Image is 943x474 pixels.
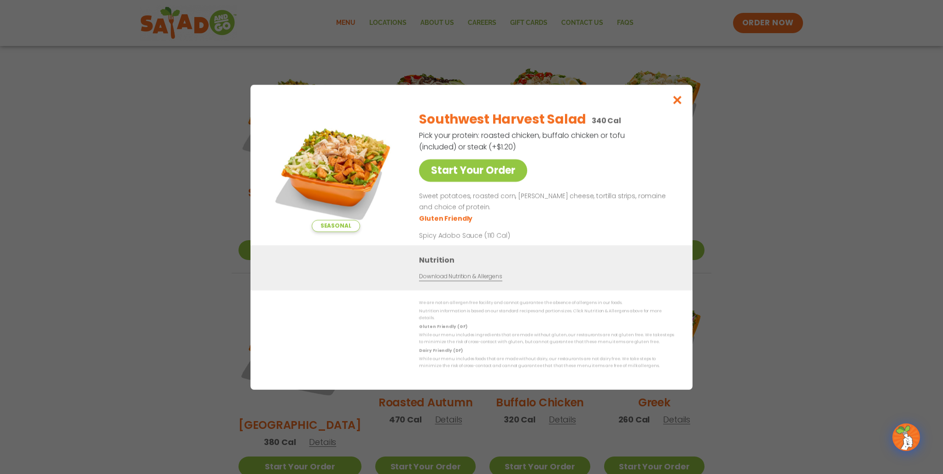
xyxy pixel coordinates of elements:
a: Start Your Order [419,159,527,182]
img: Featured product photo for Southwest Harvest Salad [271,103,400,232]
span: Seasonal [312,220,360,232]
button: Close modal [663,85,693,116]
p: While our menu includes ingredients that are made without gluten, our restaurants are not gluten ... [419,332,674,346]
h3: Nutrition [419,254,679,266]
strong: Dairy Friendly (DF) [419,347,462,353]
a: Download Nutrition & Allergens [419,272,502,281]
p: 340 Cal [592,115,621,127]
h2: Southwest Harvest Salad [419,110,586,129]
p: While our menu includes foods that are made without dairy, our restaurants are not dairy free. We... [419,356,674,370]
p: Sweet potatoes, roasted corn, [PERSON_NAME] cheese, tortilla strips, romaine and choice of protein. [419,191,670,213]
img: wpChatIcon [893,424,919,450]
p: Spicy Adobo Sauce (110 Cal) [419,231,589,240]
p: Pick your protein: roasted chicken, buffalo chicken or tofu (included) or steak (+$1.20) [419,130,626,153]
li: Gluten Friendly [419,214,474,223]
strong: Gluten Friendly (GF) [419,324,467,329]
p: We are not an allergen free facility and cannot guarantee the absence of allergens in our foods. [419,300,674,306]
p: Nutrition information is based on our standard recipes and portion sizes. Click Nutrition & Aller... [419,308,674,322]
